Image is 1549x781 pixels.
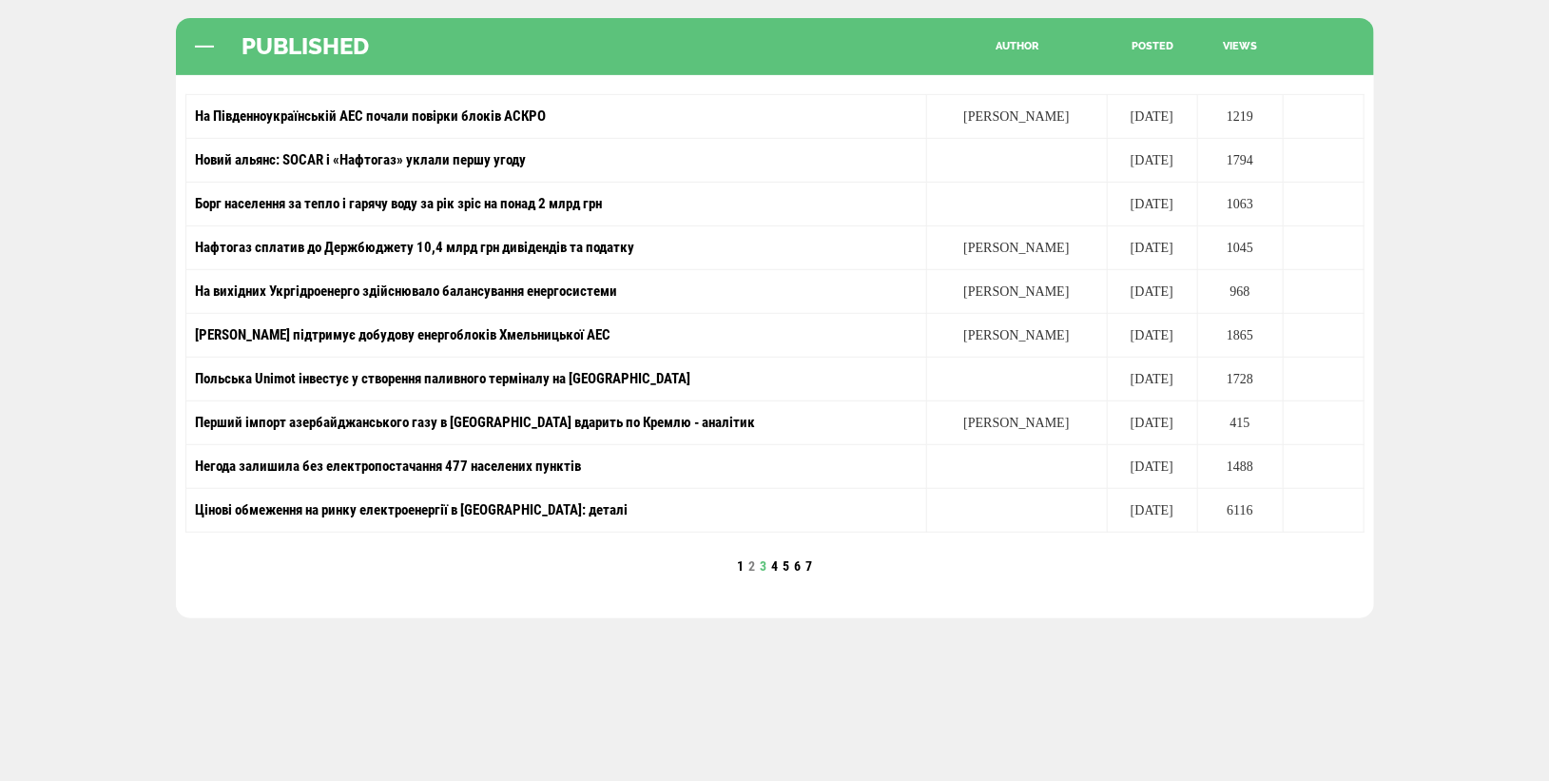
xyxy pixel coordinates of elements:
[196,107,547,125] a: На Південноукраїнській АЕС почали повірки блоків АСКРО
[1107,445,1197,489] td: [DATE]
[737,558,744,574] a: 1
[1107,314,1197,358] td: [DATE]
[1197,489,1283,533] td: 6116
[1197,270,1283,314] td: 968
[771,558,778,574] a: 4
[1197,445,1283,489] td: 1488
[1108,18,1198,75] div: posted
[196,283,618,300] a: На вихідних Укргідроенерго здійснювало балансування енергосистеми
[1107,358,1197,401] td: [DATE]
[1107,489,1197,533] td: [DATE]
[926,226,1107,270] td: [PERSON_NAME]
[176,18,398,75] div: PUBLISHED
[926,314,1107,358] td: [PERSON_NAME]
[1197,226,1283,270] td: 1045
[1197,183,1283,226] td: 1063
[1197,358,1283,401] td: 1728
[1197,401,1283,445] td: 415
[760,558,766,574] a: 3
[1197,95,1283,139] td: 1219
[196,458,582,475] a: Негода залишила без електропостачання 477 населених пунктів
[748,558,755,574] a: 2
[926,401,1107,445] td: [PERSON_NAME]
[196,414,756,431] a: Перший імпорт азербайджанського газу в [GEOGRAPHIC_DATA] вдарить по Кремлю - аналітик
[1107,401,1197,445] td: [DATE]
[1197,139,1283,183] td: 1794
[196,239,635,256] a: Нафтогаз сплатив до Держбюджету 10,4 млрд грн дивідендів та податку
[196,370,691,387] a: Польська Unimot інвестує у створення паливного терміналу на [GEOGRAPHIC_DATA]
[926,95,1107,139] td: [PERSON_NAME]
[196,151,527,168] a: Новий альянс: SOCAR і «Нафтогаз» уклали першу угоду
[196,195,603,212] a: Борг населення за тепло і гарячу воду за рік зріс на понад 2 млрд грн
[196,326,611,343] a: [PERSON_NAME] підтримує добудову енергоблоків Хмельницької АЕС
[926,270,1107,314] td: [PERSON_NAME]
[1107,270,1197,314] td: [DATE]
[1107,95,1197,139] td: [DATE]
[805,558,812,574] a: 7
[1107,226,1197,270] td: [DATE]
[794,558,801,574] a: 6
[783,558,789,574] a: 5
[1198,18,1284,75] div: views
[927,18,1108,75] div: author
[1107,183,1197,226] td: [DATE]
[1107,139,1197,183] td: [DATE]
[1197,314,1283,358] td: 1865
[196,501,629,518] a: Цінові обмеження на ринку електроенергії в [GEOGRAPHIC_DATA]: деталі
